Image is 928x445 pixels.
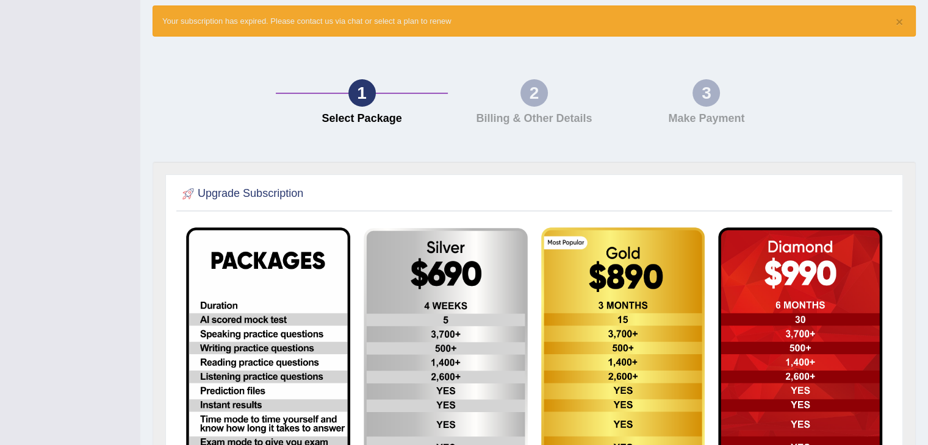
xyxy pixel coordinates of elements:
div: Your subscription has expired. Please contact us via chat or select a plan to renew [153,5,916,37]
button: × [896,15,903,28]
div: 1 [348,79,376,107]
h4: Select Package [282,113,442,125]
h2: Upgrade Subscription [179,185,303,203]
div: 3 [692,79,720,107]
div: 2 [520,79,548,107]
h4: Make Payment [627,113,786,125]
h4: Billing & Other Details [454,113,614,125]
